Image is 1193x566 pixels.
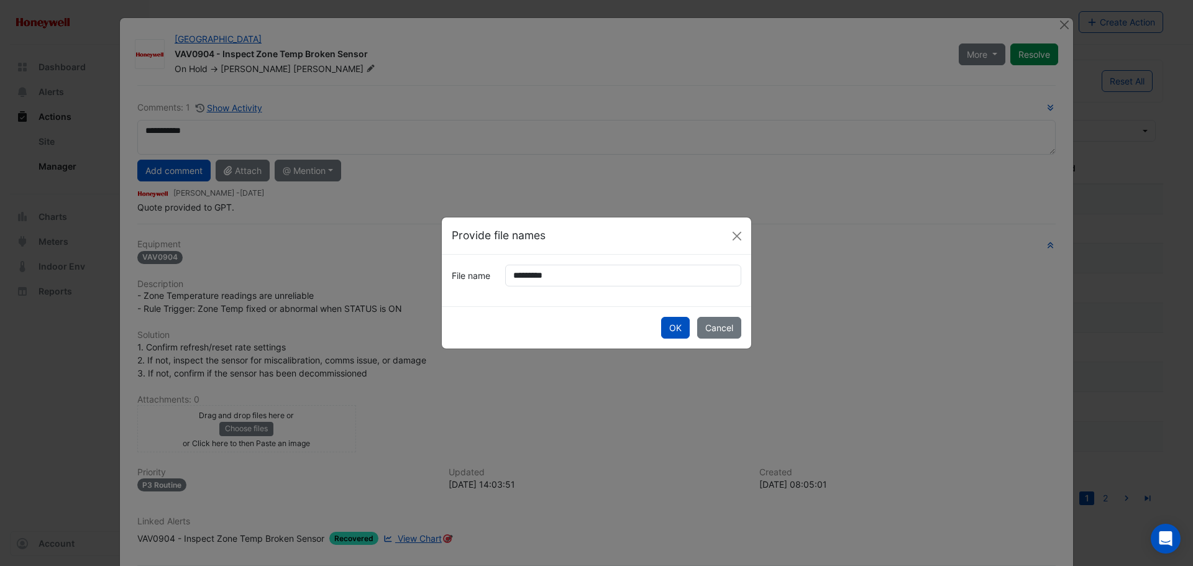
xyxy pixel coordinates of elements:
[661,317,690,339] button: OK
[1151,524,1181,554] div: Open Intercom Messenger
[697,317,741,339] button: Cancel
[444,265,498,286] label: File name
[728,227,746,245] button: Close
[452,227,546,244] h5: Provide file names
